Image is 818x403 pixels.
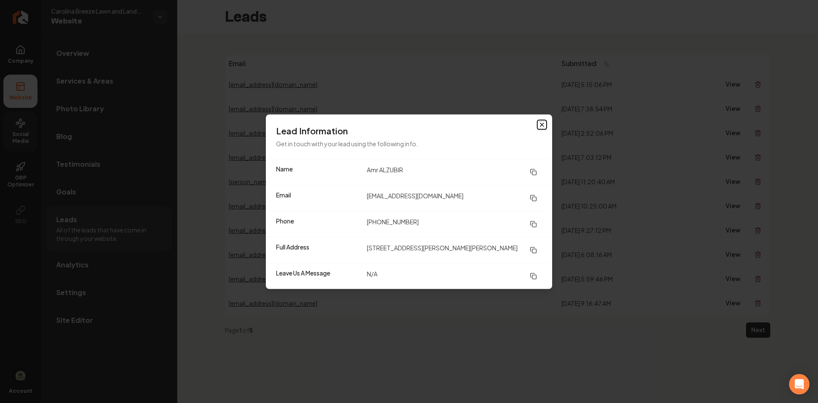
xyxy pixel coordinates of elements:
[276,138,542,148] p: Get in touch with your lead using the following info.
[276,125,542,136] h3: Lead Information
[367,242,542,258] dd: [STREET_ADDRESS][PERSON_NAME][PERSON_NAME]
[367,164,542,180] dd: Amr ALZUBIR
[276,242,360,258] dt: Full Address
[276,216,360,232] dt: Phone
[367,268,542,284] dd: N/A
[276,164,360,180] dt: Name
[367,216,542,232] dd: [PHONE_NUMBER]
[276,190,360,206] dt: Email
[367,190,542,206] dd: [EMAIL_ADDRESS][DOMAIN_NAME]
[276,268,360,284] dt: Leave Us A Message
